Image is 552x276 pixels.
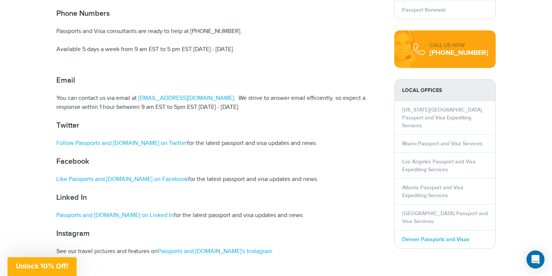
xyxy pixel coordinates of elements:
[402,210,488,225] a: [GEOGRAPHIC_DATA] Passport and Visa Services
[402,140,483,147] a: Miami Passport and Visa Services
[56,175,383,184] p: for the latest passport and visa updates and news.
[137,95,234,102] a: [EMAIL_ADDRESS][DOMAIN_NAME]
[402,158,476,173] a: Los Angeles Passport and Visa Expediting Services
[56,212,174,219] a: Passports and [DOMAIN_NAME] on Linked In
[56,140,187,147] a: Follow Passports and [DOMAIN_NAME] on Twitter
[56,27,383,36] p: Passports and Visa consultants are ready to help at [PHONE_NUMBER].
[16,262,68,270] span: Unlock 10% Off!
[402,7,445,13] a: Passport Renewal
[395,80,495,101] strong: LOCAL OFFICES
[56,76,383,85] h2: Email
[56,193,383,202] h2: Linked In
[56,211,383,220] p: for the latest passport and visa updates and news.
[56,121,383,130] h2: Twitter
[56,157,383,166] h2: Facebook
[402,184,463,199] a: Atlanta Passport and Visa Expediting Services
[56,94,383,112] p: You can contact us via email at . We strive to answer email efficiently, so expect a response wit...
[56,176,188,183] a: Like Passports and [DOMAIN_NAME] on Facebook
[56,9,383,18] h2: Phone Numbers
[8,257,77,276] div: Unlock 10% Off!
[56,45,383,54] p: Available 5 days a week from 9 am EST to 5 pm EST [DATE] - [DATE].
[526,250,544,268] div: Open Intercom Messenger
[56,229,383,238] h2: Instagram
[56,247,383,256] p: See our travel pictures and features on
[430,49,488,57] div: [PHONE_NUMBER]
[158,248,274,255] a: Passports and [DOMAIN_NAME]'s Instagram.
[56,139,383,148] p: for the latest passport and visa updates and news.
[402,107,482,129] a: [US_STATE][GEOGRAPHIC_DATA] Passport and Visa Expediting Services
[402,236,469,243] a: Denver Passports and Visas
[430,42,488,49] div: CALL US NOW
